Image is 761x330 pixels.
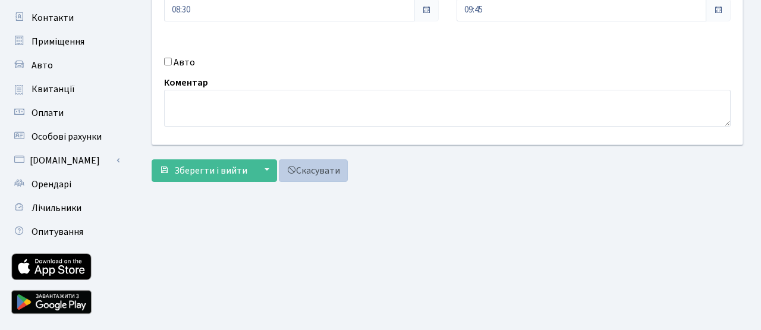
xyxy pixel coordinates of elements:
a: Приміщення [6,30,125,54]
span: Орендарі [32,178,71,191]
a: Особові рахунки [6,125,125,149]
a: Квитанції [6,77,125,101]
span: Зберегти і вийти [174,164,247,177]
span: Квитанції [32,83,75,96]
span: Лічильники [32,202,81,215]
a: [DOMAIN_NAME] [6,149,125,172]
span: Авто [32,59,53,72]
a: Опитування [6,220,125,244]
a: Лічильники [6,196,125,220]
button: Зберегти і вийти [152,159,255,182]
label: Авто [174,55,195,70]
span: Оплати [32,106,64,120]
a: Орендарі [6,172,125,196]
span: Опитування [32,225,83,238]
a: Контакти [6,6,125,30]
a: Скасувати [279,159,348,182]
span: Контакти [32,11,74,24]
a: Оплати [6,101,125,125]
span: Приміщення [32,35,84,48]
a: Авто [6,54,125,77]
span: Особові рахунки [32,130,102,143]
label: Коментар [164,76,208,90]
